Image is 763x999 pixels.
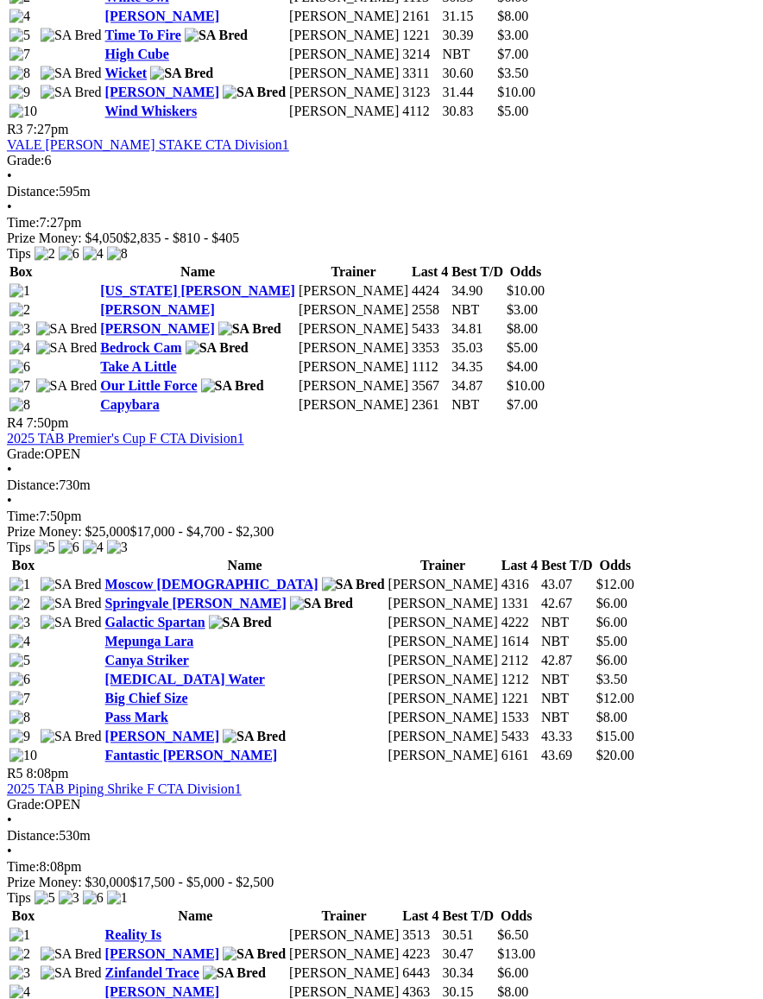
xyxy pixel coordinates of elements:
span: $10.00 [507,379,545,394]
td: 4316 [501,577,539,594]
span: Time: [7,509,40,524]
span: • [7,844,12,859]
img: 3 [107,541,128,556]
a: Zinfandel Trace [105,966,199,981]
td: 43.33 [540,729,594,746]
a: Mepunga Lara [105,635,194,649]
span: • [7,813,12,828]
img: SA Bred [41,966,102,982]
span: • [7,169,12,184]
img: 10 [9,749,37,764]
td: [PERSON_NAME] [288,927,400,945]
td: [PERSON_NAME] [388,710,499,727]
td: [PERSON_NAME] [288,47,400,64]
img: 8 [9,398,30,414]
img: SA Bred [218,322,281,338]
td: 5433 [501,729,539,746]
span: $5.00 [507,341,538,356]
span: $8.00 [497,9,528,24]
a: Canya Striker [105,654,189,668]
td: 2558 [411,302,449,319]
img: SA Bred [223,730,286,745]
span: Time: [7,216,40,231]
img: SA Bred [36,322,98,338]
div: Prize Money: $25,000 [7,525,756,541]
td: 1221 [501,691,539,708]
img: SA Bred [203,966,266,982]
td: [PERSON_NAME] [288,946,400,964]
img: SA Bred [41,28,102,44]
td: NBT [540,691,594,708]
a: 2025 TAB Premier's Cup F CTA Division1 [7,432,244,446]
td: 30.34 [442,965,495,983]
td: 6161 [501,748,539,765]
div: 530m [7,829,756,844]
th: Name [99,264,296,281]
img: 7 [9,692,30,707]
td: [PERSON_NAME] [388,691,499,708]
span: Grade: [7,154,45,168]
td: [PERSON_NAME] [288,85,400,102]
img: SA Bred [41,66,102,82]
td: 42.87 [540,653,594,670]
td: 35.03 [451,340,504,357]
a: Bedrock Cam [100,341,181,356]
img: 2 [9,947,30,963]
td: 31.44 [442,85,495,102]
img: 3 [59,891,79,907]
span: $10.00 [507,284,545,299]
th: Odds [596,558,635,575]
th: Best T/D [442,908,495,926]
div: Prize Money: $4,050 [7,231,756,247]
td: NBT [540,672,594,689]
td: 3567 [411,378,449,395]
a: VALE [PERSON_NAME] STAKE CTA Division1 [7,138,289,153]
td: [PERSON_NAME] [388,596,499,613]
span: $3.00 [497,28,528,43]
span: $5.00 [497,104,528,119]
td: [PERSON_NAME] [388,748,499,765]
td: [PERSON_NAME] [288,28,400,45]
span: R5 [7,767,23,781]
td: 5433 [411,321,449,338]
td: 3513 [401,927,439,945]
img: 10 [9,104,37,120]
td: 1112 [411,359,449,376]
td: [PERSON_NAME] [388,634,499,651]
td: NBT [540,634,594,651]
td: 1212 [501,672,539,689]
td: 34.90 [451,283,504,300]
div: 595m [7,185,756,200]
a: Time To Fire [105,28,181,43]
img: 2 [35,247,55,262]
img: 1 [9,928,30,944]
td: 42.67 [540,596,594,613]
span: R3 [7,123,23,137]
td: 3311 [401,66,439,83]
span: 8:08pm [27,767,69,781]
span: $6.00 [596,654,627,668]
td: NBT [540,710,594,727]
span: $6.00 [596,597,627,611]
th: Odds [496,908,536,926]
td: [PERSON_NAME] [288,66,400,83]
td: [PERSON_NAME] [288,965,400,983]
td: [PERSON_NAME] [288,9,400,26]
td: 2161 [401,9,439,26]
img: 6 [9,673,30,688]
img: SA Bred [41,947,102,963]
img: SA Bred [185,28,248,44]
td: [PERSON_NAME] [288,104,400,121]
th: Trainer [288,908,400,926]
img: SA Bred [41,85,102,101]
span: $3.50 [497,66,528,81]
td: NBT [451,397,504,414]
span: $8.00 [507,322,538,337]
a: [PERSON_NAME] [100,322,214,337]
a: [US_STATE] [PERSON_NAME] [100,284,295,299]
td: 30.60 [442,66,495,83]
td: NBT [451,302,504,319]
a: [PERSON_NAME] [105,9,219,24]
td: [PERSON_NAME] [298,283,409,300]
a: 2025 TAB Piping Shrike F CTA Division1 [7,782,242,797]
